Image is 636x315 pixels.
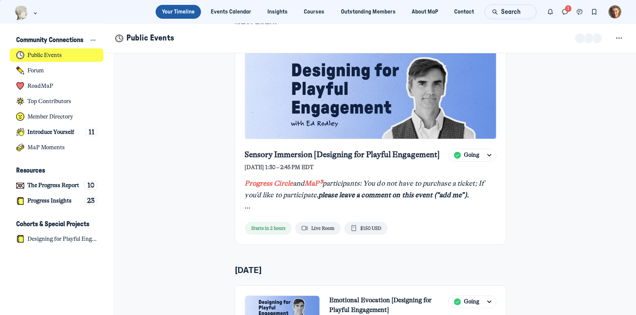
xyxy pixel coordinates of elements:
[448,149,497,162] button: GoingGoing
[10,94,104,108] a: Top Contributors
[587,4,601,19] button: Bookmarks
[105,24,636,53] header: Page Header
[448,295,497,308] button: GoingGoing
[15,6,28,20] img: Museums as Progress logo
[484,4,536,19] button: Search
[85,128,97,136] div: 11
[156,5,201,19] a: Your Timeline
[261,5,294,19] a: Insights
[454,152,461,159] img: Going
[10,194,104,208] a: Progress Insights23
[612,31,626,46] button: Space settings
[10,125,104,139] a: Introduce Yourself11
[27,67,44,74] h4: Forum
[10,48,104,62] a: Public Events
[454,298,461,305] img: Going
[304,179,322,187] a: MaP³
[464,151,479,159] span: Going
[311,225,334,231] span: Live Room
[245,178,497,212] div: 's offers a sophisticated framework grounded in psychology, neuroscience, and human-computer inte...
[293,179,304,187] em: and
[245,149,440,160] a: Sensory Immersion [Designing for Playful Engagement]
[10,141,104,154] a: MaP Moments
[10,64,104,78] a: Forum
[609,5,622,18] button: User menu options
[16,166,45,175] h3: Resources
[27,197,72,204] h4: Progress Insights
[16,220,89,228] h3: Cohorts & Special Projects
[10,34,104,47] button: Community ConnectionsCollapse space
[15,5,39,21] button: Museums as Progress logo
[543,4,558,19] button: Notifications
[27,82,53,90] h4: RoadMaP
[27,98,71,105] h4: Top Contributors
[448,5,481,19] a: Contact
[10,164,104,177] button: ResourcesCollapse space
[27,144,65,151] h4: MaP Moments
[464,298,479,306] span: Going
[318,191,469,199] em: please leave a comment on this event (“add me”).
[360,225,381,231] span: $150 USD
[10,217,104,231] button: Cohorts & Special ProjectsCollapse space
[245,178,497,212] a: Progress CircleandMaP³participants: You do not have to purchase a ticket; If you’d like to partic...
[84,197,97,205] div: 23
[614,33,624,43] svg: Space settings
[297,5,331,19] a: Courses
[27,52,62,59] h4: Public Events
[10,110,104,124] a: Member Directory
[89,36,97,44] button: View space group options
[27,129,74,136] h4: Introduce Yourself
[16,36,83,44] h3: Community Connections
[10,178,104,192] a: The Progress Report10
[235,264,507,276] h5: [DATE]
[10,232,104,246] a: Designing for Playful Engagement
[334,5,402,19] a: Outstanding Members
[245,163,314,172] span: [DATE] 1:30 – 2:45 PM EDT
[405,5,445,19] a: About MaP
[27,235,97,243] h4: Designing for Playful Engagement
[573,4,587,19] button: Chat threads
[126,33,174,44] h1: Public Events
[10,79,104,93] a: RoadMaP
[204,5,258,19] a: Events Calendar
[27,113,73,120] h4: Member Directory
[27,182,79,189] h4: The Progress Report
[558,4,573,19] button: Direct messages
[251,225,285,231] span: Starts in 2 hours
[329,295,444,315] a: Emotional Evocation [Designing for Playful Engagement]
[245,179,484,199] em: participants: You do not have to purchase a ticket; If you’d like to participate,
[84,181,97,190] div: 10
[245,179,293,187] a: Progress Circle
